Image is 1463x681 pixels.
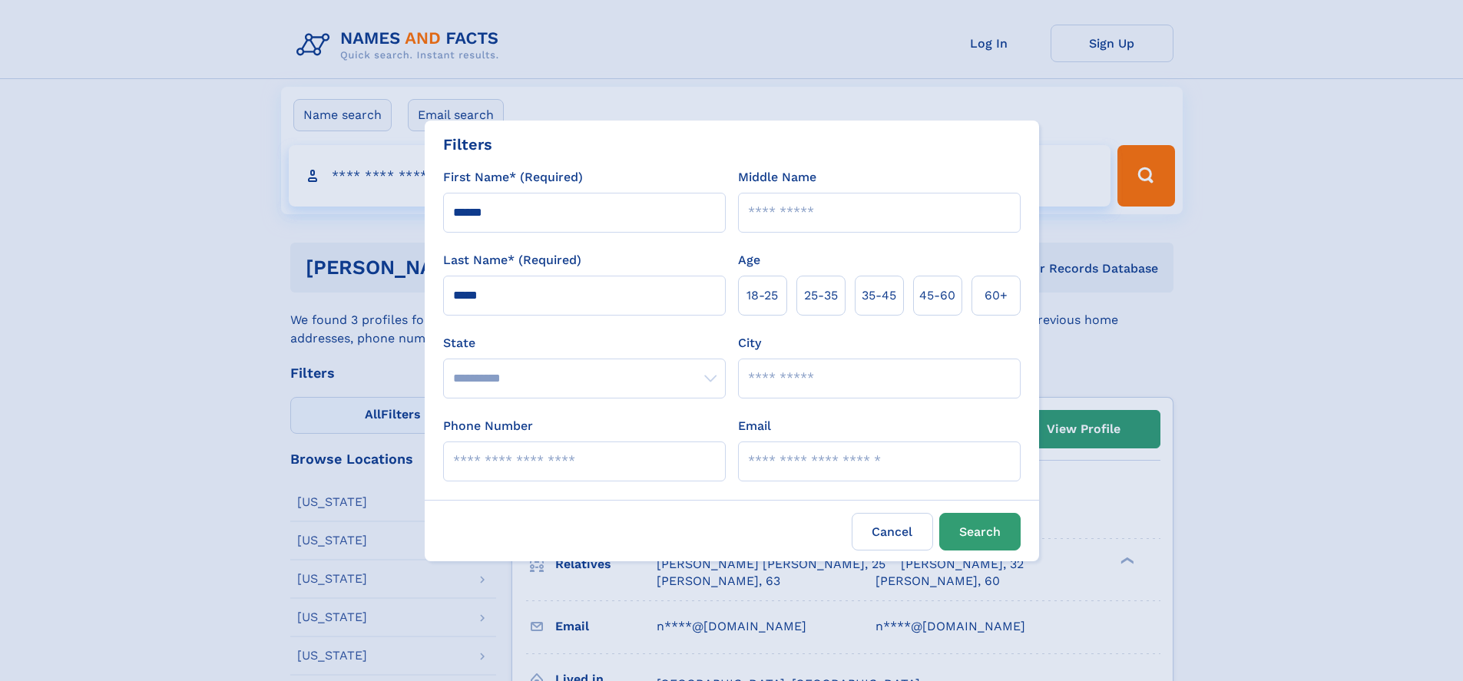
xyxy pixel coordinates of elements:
[985,286,1008,305] span: 60+
[746,286,778,305] span: 18‑25
[862,286,896,305] span: 35‑45
[738,251,760,269] label: Age
[443,133,492,156] div: Filters
[804,286,838,305] span: 25‑35
[738,168,816,187] label: Middle Name
[852,513,933,550] label: Cancel
[443,168,583,187] label: First Name* (Required)
[919,286,955,305] span: 45‑60
[738,417,771,435] label: Email
[443,251,581,269] label: Last Name* (Required)
[443,417,533,435] label: Phone Number
[443,334,726,352] label: State
[939,513,1021,550] button: Search
[738,334,761,352] label: City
